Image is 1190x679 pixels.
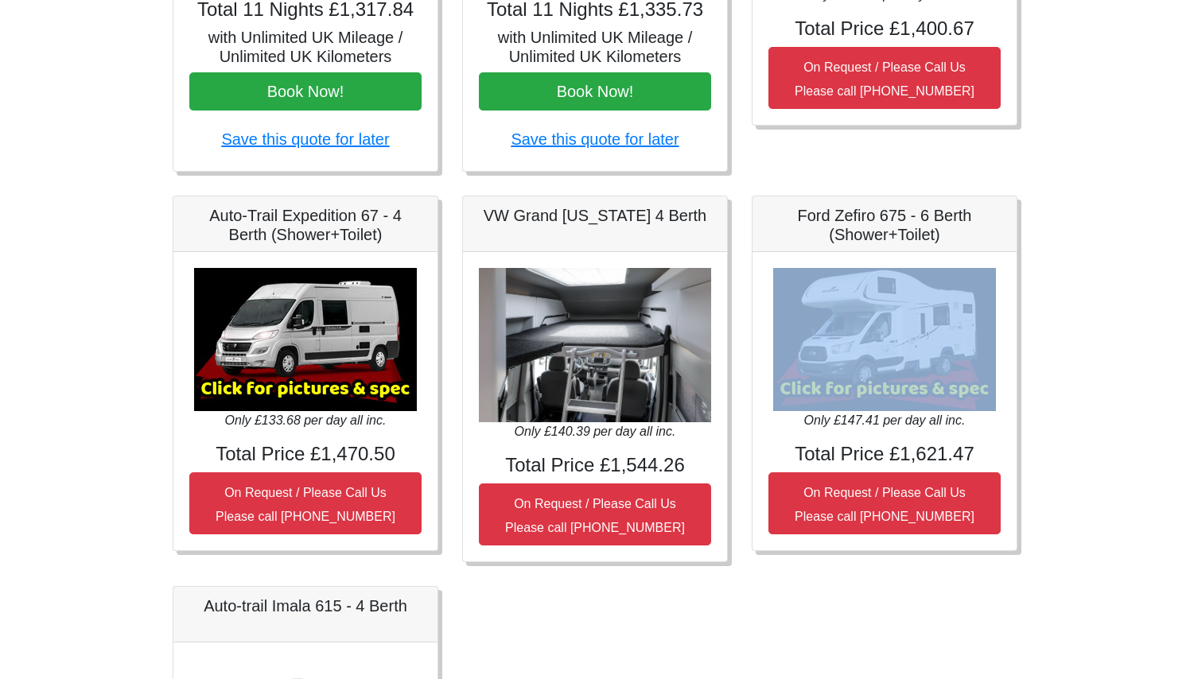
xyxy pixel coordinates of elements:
[511,130,679,148] a: Save this quote for later
[479,268,711,423] img: VW Grand California 4 Berth
[515,425,676,438] i: Only £140.39 per day all inc.
[768,472,1001,534] button: On Request / Please Call UsPlease call [PHONE_NUMBER]
[479,28,711,66] h5: with Unlimited UK Mileage / Unlimited UK Kilometers
[189,443,422,466] h4: Total Price £1,470.50
[804,413,966,427] i: Only £147.41 per day all inc.
[479,454,711,477] h4: Total Price £1,544.26
[768,47,1001,109] button: On Request / Please Call UsPlease call [PHONE_NUMBER]
[189,206,422,244] h5: Auto-Trail Expedition 67 - 4 Berth (Shower+Toilet)
[189,596,422,615] h5: Auto-trail Imala 615 - 4 Berth
[479,206,711,225] h5: VW Grand [US_STATE] 4 Berth
[479,72,711,111] button: Book Now!
[216,486,395,523] small: On Request / Please Call Us Please call [PHONE_NUMBER]
[189,28,422,66] h5: with Unlimited UK Mileage / Unlimited UK Kilometers
[795,60,974,98] small: On Request / Please Call Us Please call [PHONE_NUMBER]
[221,130,389,148] a: Save this quote for later
[768,443,1001,466] h4: Total Price £1,621.47
[189,72,422,111] button: Book Now!
[795,486,974,523] small: On Request / Please Call Us Please call [PHONE_NUMBER]
[225,413,387,427] i: Only £133.68 per day all inc.
[768,17,1001,41] h4: Total Price £1,400.67
[194,268,417,411] img: Auto-Trail Expedition 67 - 4 Berth (Shower+Toilet)
[505,497,685,534] small: On Request / Please Call Us Please call [PHONE_NUMBER]
[189,472,422,534] button: On Request / Please Call UsPlease call [PHONE_NUMBER]
[773,268,996,411] img: Ford Zefiro 675 - 6 Berth (Shower+Toilet)
[479,483,711,545] button: On Request / Please Call UsPlease call [PHONE_NUMBER]
[768,206,1001,244] h5: Ford Zefiro 675 - 6 Berth (Shower+Toilet)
